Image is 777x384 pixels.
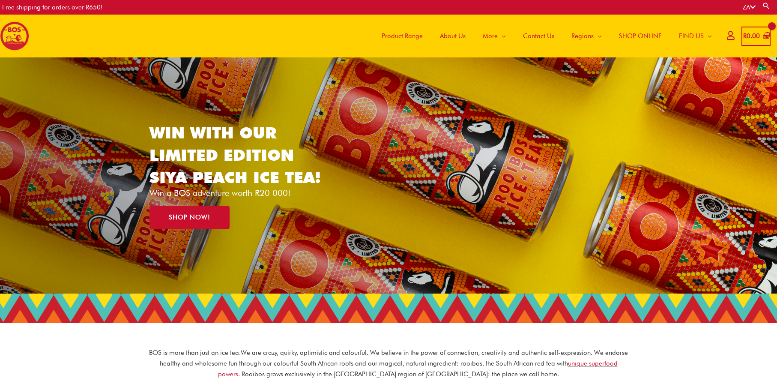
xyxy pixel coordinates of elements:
span: SHOP ONLINE [619,23,662,49]
span: R [743,32,747,40]
a: SHOP ONLINE [610,15,670,57]
a: About Us [431,15,474,57]
a: unique superfood powers. [218,360,618,378]
span: About Us [440,23,466,49]
a: More [474,15,514,57]
span: Product Range [382,23,423,49]
a: View Shopping Cart, empty [741,27,771,46]
a: WIN WITH OUR LIMITED EDITION SIYA PEACH ICE TEA! [149,123,321,187]
a: SHOP NOW! [149,206,230,229]
nav: Site Navigation [367,15,720,57]
a: Contact Us [514,15,563,57]
p: BOS is more than just an ice tea. We are crazy, quirky, optimistic and colourful. We believe in t... [149,348,628,379]
a: Search button [762,2,771,10]
span: Regions [571,23,594,49]
span: FIND US [679,23,704,49]
bdi: 0.00 [743,32,760,40]
span: SHOP NOW! [169,214,210,221]
p: Win a BOS adventure worth R20 000! [149,189,334,197]
a: Product Range [373,15,431,57]
span: Contact Us [523,23,554,49]
span: More [483,23,498,49]
a: ZA [743,3,756,11]
a: Regions [563,15,610,57]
